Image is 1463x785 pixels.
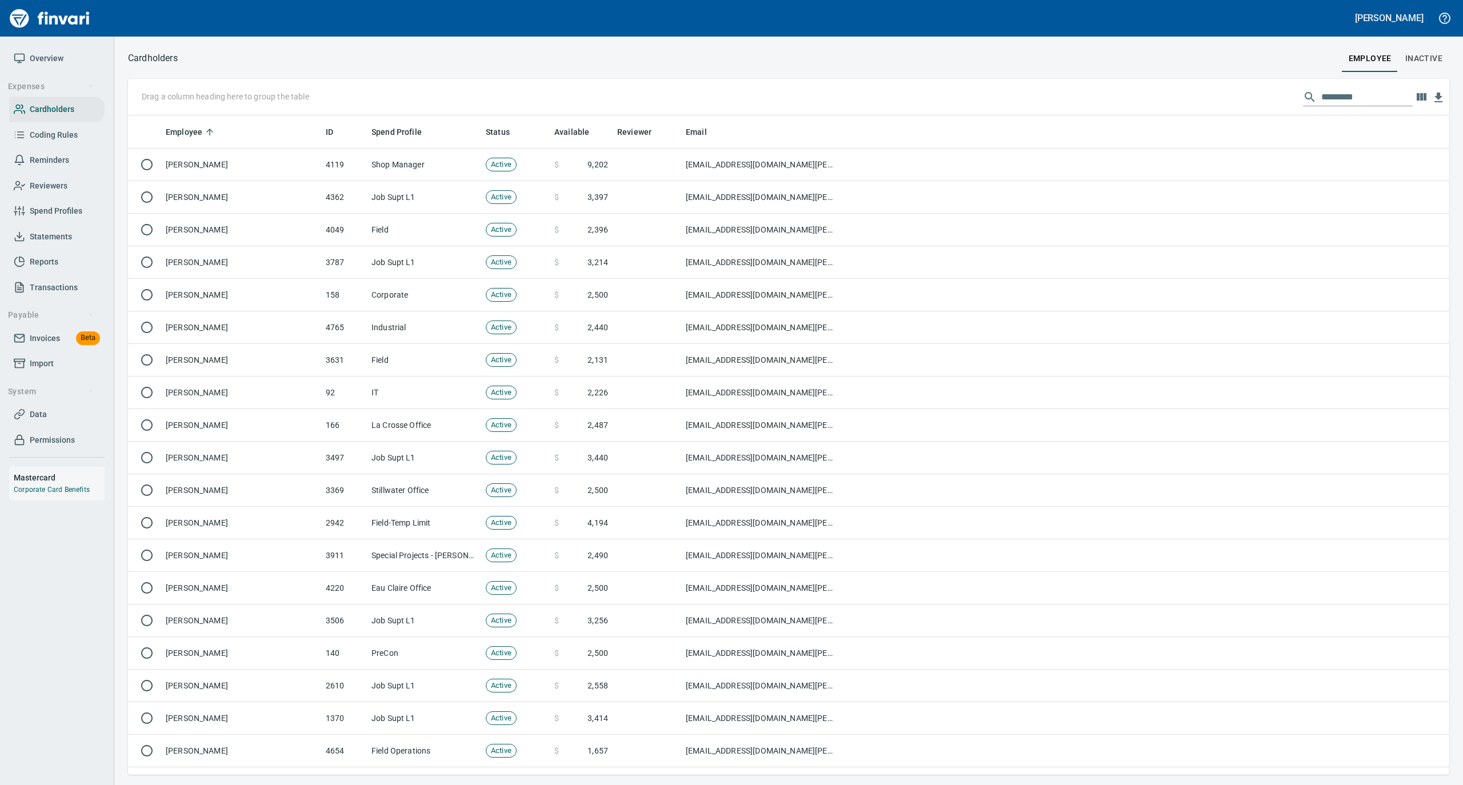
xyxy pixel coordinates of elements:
[367,604,481,637] td: Job Supt L1
[554,745,559,756] span: $
[554,712,559,724] span: $
[321,181,367,214] td: 4362
[142,91,309,102] p: Drag a column heading here to group the table
[681,735,841,767] td: [EMAIL_ADDRESS][DOMAIN_NAME][PERSON_NAME]
[587,680,608,691] span: 2,558
[367,311,481,344] td: Industrial
[30,102,74,117] span: Cardholders
[3,76,99,97] button: Expenses
[554,191,559,203] span: $
[30,230,72,244] span: Statements
[486,518,516,528] span: Active
[9,147,105,173] a: Reminders
[1413,89,1430,106] button: Choose columns to display
[486,290,516,301] span: Active
[554,125,604,139] span: Available
[486,615,516,626] span: Active
[30,331,60,346] span: Invoices
[367,507,481,539] td: Field-Temp Limit
[367,214,481,246] td: Field
[587,224,608,235] span: 2,396
[9,427,105,453] a: Permissions
[30,179,67,193] span: Reviewers
[486,159,516,170] span: Active
[587,517,608,528] span: 4,194
[30,51,63,66] span: Overview
[9,224,105,250] a: Statements
[9,275,105,301] a: Transactions
[587,159,608,170] span: 9,202
[367,246,481,279] td: Job Supt L1
[681,474,841,507] td: [EMAIL_ADDRESS][DOMAIN_NAME][PERSON_NAME]
[1405,51,1442,66] span: Inactive
[9,46,105,71] a: Overview
[367,409,481,442] td: La Crosse Office
[30,281,78,295] span: Transactions
[587,712,608,724] span: 3,414
[587,484,608,496] span: 2,500
[9,97,105,122] a: Cardholders
[161,572,321,604] td: [PERSON_NAME]
[587,354,608,366] span: 2,131
[486,648,516,659] span: Active
[367,279,481,311] td: Corporate
[587,419,608,431] span: 2,487
[9,173,105,199] a: Reviewers
[8,308,94,322] span: Payable
[161,670,321,702] td: [PERSON_NAME]
[681,149,841,181] td: [EMAIL_ADDRESS][DOMAIN_NAME][PERSON_NAME]
[367,735,481,767] td: Field Operations
[587,550,608,561] span: 2,490
[321,311,367,344] td: 4765
[161,637,321,670] td: [PERSON_NAME]
[321,507,367,539] td: 2942
[681,246,841,279] td: [EMAIL_ADDRESS][DOMAIN_NAME][PERSON_NAME]
[9,198,105,224] a: Spend Profiles
[681,344,841,377] td: [EMAIL_ADDRESS][DOMAIN_NAME][PERSON_NAME]
[587,322,608,333] span: 2,440
[681,670,841,702] td: [EMAIL_ADDRESS][DOMAIN_NAME][PERSON_NAME]
[554,647,559,659] span: $
[161,474,321,507] td: [PERSON_NAME]
[587,289,608,301] span: 2,500
[1349,51,1392,66] span: employee
[554,615,559,626] span: $
[686,125,722,139] span: Email
[587,582,608,594] span: 2,500
[367,181,481,214] td: Job Supt L1
[367,442,481,474] td: Job Supt L1
[367,474,481,507] td: Stillwater Office
[587,745,608,756] span: 1,657
[486,583,516,594] span: Active
[486,192,516,203] span: Active
[3,305,99,326] button: Payable
[681,377,841,409] td: [EMAIL_ADDRESS][DOMAIN_NAME][PERSON_NAME]
[587,452,608,463] span: 3,440
[321,604,367,637] td: 3506
[30,153,69,167] span: Reminders
[1352,9,1426,27] button: [PERSON_NAME]
[617,125,651,139] span: Reviewer
[486,420,516,431] span: Active
[161,181,321,214] td: [PERSON_NAME]
[681,279,841,311] td: [EMAIL_ADDRESS][DOMAIN_NAME][PERSON_NAME]
[686,125,707,139] span: Email
[326,125,333,139] span: ID
[587,647,608,659] span: 2,500
[76,331,100,345] span: Beta
[161,735,321,767] td: [PERSON_NAME]
[554,550,559,561] span: $
[161,149,321,181] td: [PERSON_NAME]
[321,572,367,604] td: 4220
[321,214,367,246] td: 4049
[128,51,178,65] p: Cardholders
[9,326,105,351] a: InvoicesBeta
[371,125,422,139] span: Spend Profile
[14,471,105,484] h6: Mastercard
[554,322,559,333] span: $
[681,409,841,442] td: [EMAIL_ADDRESS][DOMAIN_NAME][PERSON_NAME]
[8,79,94,94] span: Expenses
[1355,12,1424,24] h5: [PERSON_NAME]
[166,125,217,139] span: Employee
[367,149,481,181] td: Shop Manager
